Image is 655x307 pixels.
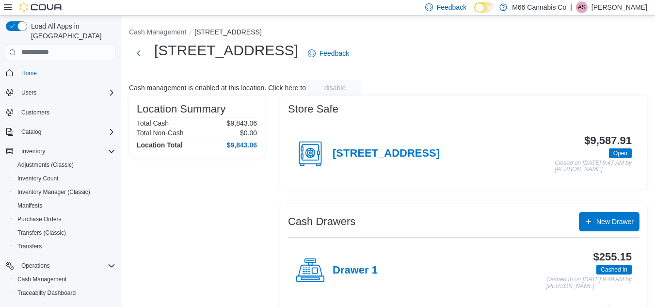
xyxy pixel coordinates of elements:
[576,1,588,13] div: Angela Sunyog
[584,135,632,146] h3: $9,587.91
[14,186,115,198] span: Inventory Manager (Classic)
[591,1,647,13] p: [PERSON_NAME]
[17,260,115,272] span: Operations
[137,129,184,137] h6: Total Non-Cash
[14,173,115,184] span: Inventory Count
[154,41,298,60] h1: [STREET_ADDRESS]
[10,158,119,172] button: Adjustments (Classic)
[129,27,647,39] nav: An example of EuiBreadcrumbs
[14,200,46,211] a: Manifests
[14,274,70,285] a: Cash Management
[10,212,119,226] button: Purchase Orders
[21,109,49,116] span: Customers
[437,2,466,12] span: Feedback
[288,216,355,227] h3: Cash Drawers
[512,1,566,13] p: M66 Cannabis Co
[17,202,42,210] span: Manifests
[333,147,440,160] h4: [STREET_ADDRESS]
[137,119,169,127] h6: Total Cash
[17,275,66,283] span: Cash Management
[17,175,59,182] span: Inventory Count
[555,160,632,173] p: Closed on [DATE] 9:47 AM by [PERSON_NAME]
[613,149,627,158] span: Open
[14,287,80,299] a: Traceabilty Dashboard
[596,217,634,226] span: New Drawer
[227,141,257,149] h4: $9,843.06
[14,227,115,239] span: Transfers (Classic)
[17,67,41,79] a: Home
[14,287,115,299] span: Traceabilty Dashboard
[570,1,572,13] p: |
[308,80,362,96] button: disable
[17,145,115,157] span: Inventory
[17,161,74,169] span: Adjustments (Classic)
[17,87,115,98] span: Users
[288,103,338,115] h3: Store Safe
[17,260,54,272] button: Operations
[227,119,257,127] p: $9,843.06
[14,186,94,198] a: Inventory Manager (Classic)
[14,227,70,239] a: Transfers (Classic)
[14,173,63,184] a: Inventory Count
[2,105,119,119] button: Customers
[320,48,349,58] span: Feedback
[10,226,119,240] button: Transfers (Classic)
[10,286,119,300] button: Traceabilty Dashboard
[14,213,115,225] span: Purchase Orders
[17,229,66,237] span: Transfers (Classic)
[2,66,119,80] button: Home
[129,28,186,36] button: Cash Management
[14,200,115,211] span: Manifests
[137,103,225,115] h3: Location Summary
[27,21,115,41] span: Load All Apps in [GEOGRAPHIC_DATA]
[17,106,115,118] span: Customers
[17,67,115,79] span: Home
[21,128,41,136] span: Catalog
[14,241,115,252] span: Transfers
[17,242,42,250] span: Transfers
[21,147,45,155] span: Inventory
[240,129,257,137] p: $0.00
[596,265,632,275] span: Cashed In
[2,86,119,99] button: Users
[17,107,53,118] a: Customers
[17,289,76,297] span: Traceabilty Dashboard
[129,84,306,92] p: Cash management is enabled at this location. Click here to
[137,141,183,149] h4: Location Total
[21,262,50,270] span: Operations
[2,259,119,273] button: Operations
[304,44,353,63] a: Feedback
[546,276,632,290] p: Cashed In on [DATE] 9:49 AM by [PERSON_NAME]
[17,126,115,138] span: Catalog
[333,264,378,277] h4: Drawer 1
[10,172,119,185] button: Inventory Count
[10,199,119,212] button: Manifests
[17,126,45,138] button: Catalog
[2,145,119,158] button: Inventory
[14,213,65,225] a: Purchase Orders
[19,2,63,12] img: Cova
[21,69,37,77] span: Home
[578,1,586,13] span: AS
[10,240,119,253] button: Transfers
[10,273,119,286] button: Cash Management
[17,188,90,196] span: Inventory Manager (Classic)
[194,28,261,36] button: [STREET_ADDRESS]
[21,89,36,97] span: Users
[609,148,632,158] span: Open
[2,125,119,139] button: Catalog
[14,274,115,285] span: Cash Management
[17,145,49,157] button: Inventory
[474,2,495,13] input: Dark Mode
[17,215,62,223] span: Purchase Orders
[14,159,115,171] span: Adjustments (Classic)
[14,159,78,171] a: Adjustments (Classic)
[17,87,40,98] button: Users
[579,212,639,231] button: New Drawer
[593,251,632,263] h3: $255.15
[10,185,119,199] button: Inventory Manager (Classic)
[14,241,46,252] a: Transfers
[129,44,148,63] button: Next
[324,83,346,93] span: disable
